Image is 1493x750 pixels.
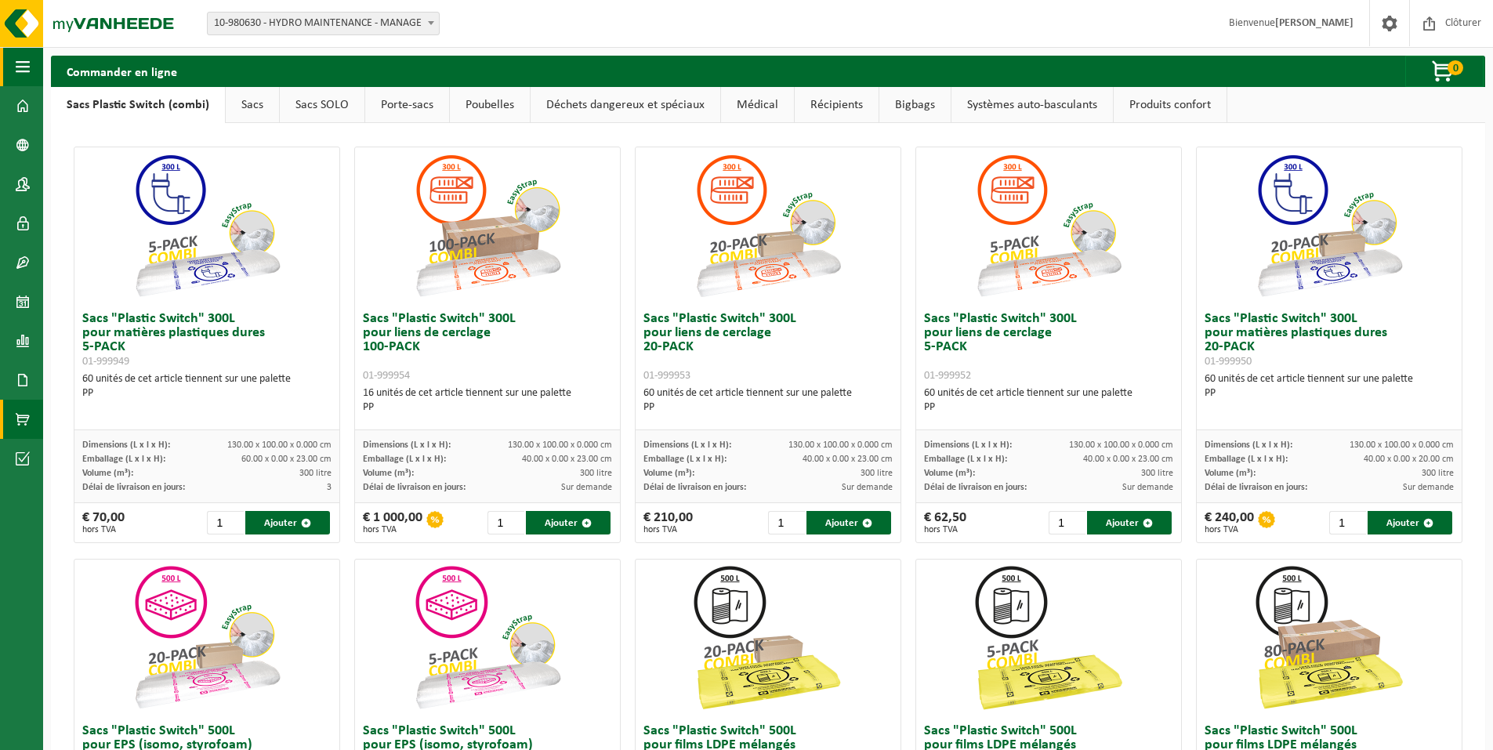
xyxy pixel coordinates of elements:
[51,56,193,86] h2: Commander en ligne
[82,312,332,368] h3: Sacs "Plastic Switch" 300L pour matières plastiques dures 5-PACK
[409,147,566,304] img: 01-999954
[924,525,966,534] span: hors TVA
[788,440,893,450] span: 130.00 x 100.00 x 0.000 cm
[1205,372,1454,400] div: 60 unités de cet article tiennent sur une palette
[365,87,449,123] a: Porte-sacs
[1205,511,1254,534] div: € 240,00
[1069,440,1173,450] span: 130.00 x 100.00 x 0.000 cm
[580,469,612,478] span: 300 litre
[1251,147,1408,304] img: 01-999950
[1205,469,1256,478] span: Volume (m³):
[924,440,1012,450] span: Dimensions (L x l x H):
[1087,511,1172,534] button: Ajouter
[1368,511,1452,534] button: Ajouter
[951,87,1113,123] a: Systèmes auto-basculants
[690,560,846,716] img: 01-999964
[363,469,414,478] span: Volume (m³):
[924,469,975,478] span: Volume (m³):
[363,455,446,464] span: Emballage (L x l x H):
[806,511,891,534] button: Ajouter
[363,400,612,415] div: PP
[531,87,720,123] a: Déchets dangereux et spéciaux
[82,483,185,492] span: Délai de livraison en jours:
[1329,511,1366,534] input: 1
[1205,356,1252,368] span: 01-999950
[924,370,971,382] span: 01-999952
[861,469,893,478] span: 300 litre
[363,312,612,382] h3: Sacs "Plastic Switch" 300L pour liens de cerclage 100-PACK
[690,147,846,304] img: 01-999953
[561,483,612,492] span: Sur demande
[82,469,133,478] span: Volume (m³):
[82,356,129,368] span: 01-999949
[129,560,285,716] img: 01-999956
[1205,386,1454,400] div: PP
[924,312,1173,382] h3: Sacs "Plastic Switch" 300L pour liens de cerclage 5-PACK
[1403,483,1454,492] span: Sur demande
[508,440,612,450] span: 130.00 x 100.00 x 0.000 cm
[643,312,893,382] h3: Sacs "Plastic Switch" 300L pour liens de cerclage 20-PACK
[1141,469,1173,478] span: 300 litre
[327,483,332,492] span: 3
[450,87,530,123] a: Poubelles
[363,511,422,534] div: € 1 000,00
[1205,312,1454,368] h3: Sacs "Plastic Switch" 300L pour matières plastiques dures 20-PACK
[643,525,693,534] span: hors TVA
[643,370,690,382] span: 01-999953
[51,87,225,123] a: Sacs Plastic Switch (combi)
[643,483,746,492] span: Délai de livraison en jours:
[643,386,893,415] div: 60 unités de cet article tiennent sur une palette
[842,483,893,492] span: Sur demande
[1114,87,1227,123] a: Produits confort
[1364,455,1454,464] span: 40.00 x 0.00 x 20.00 cm
[643,455,727,464] span: Emballage (L x l x H):
[82,511,125,534] div: € 70,00
[526,511,611,534] button: Ajouter
[970,147,1127,304] img: 01-999952
[803,455,893,464] span: 40.00 x 0.00 x 23.00 cm
[1205,455,1288,464] span: Emballage (L x l x H):
[522,455,612,464] span: 40.00 x 0.00 x 23.00 cm
[1275,17,1353,29] strong: [PERSON_NAME]
[82,372,332,400] div: 60 unités de cet article tiennent sur une palette
[409,560,566,716] img: 01-999955
[363,525,422,534] span: hors TVA
[226,87,279,123] a: Sacs
[1205,525,1254,534] span: hors TVA
[82,525,125,534] span: hors TVA
[245,511,330,534] button: Ajouter
[207,511,244,534] input: 1
[1405,56,1484,87] button: 0
[1049,511,1085,534] input: 1
[208,13,439,34] span: 10-980630 - HYDRO MAINTENANCE - MANAGE
[768,511,805,534] input: 1
[227,440,332,450] span: 130.00 x 100.00 x 0.000 cm
[1122,483,1173,492] span: Sur demande
[643,400,893,415] div: PP
[299,469,332,478] span: 300 litre
[1205,440,1292,450] span: Dimensions (L x l x H):
[129,147,285,304] img: 01-999949
[1422,469,1454,478] span: 300 litre
[721,87,794,123] a: Médical
[643,511,693,534] div: € 210,00
[970,560,1127,716] img: 01-999963
[241,455,332,464] span: 60.00 x 0.00 x 23.00 cm
[487,511,524,534] input: 1
[643,440,731,450] span: Dimensions (L x l x H):
[1350,440,1454,450] span: 130.00 x 100.00 x 0.000 cm
[924,386,1173,415] div: 60 unités de cet article tiennent sur une palette
[82,455,165,464] span: Emballage (L x l x H):
[1083,455,1173,464] span: 40.00 x 0.00 x 23.00 cm
[82,386,332,400] div: PP
[82,440,170,450] span: Dimensions (L x l x H):
[363,440,451,450] span: Dimensions (L x l x H):
[795,87,879,123] a: Récipients
[924,483,1027,492] span: Délai de livraison en jours:
[924,511,966,534] div: € 62,50
[363,483,466,492] span: Délai de livraison en jours:
[879,87,951,123] a: Bigbags
[1448,60,1463,75] span: 0
[1251,560,1408,716] img: 01-999968
[363,370,410,382] span: 01-999954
